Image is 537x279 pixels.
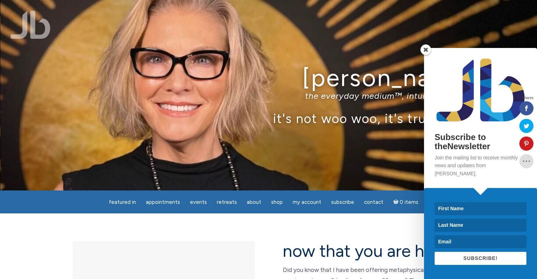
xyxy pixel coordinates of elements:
[247,199,261,205] span: About
[186,195,211,209] a: Events
[435,219,526,232] input: Last Name
[331,199,354,205] span: Subscribe
[288,195,326,209] a: My Account
[142,195,184,209] a: Appointments
[267,195,287,209] a: Shop
[217,199,237,205] span: Retreats
[435,252,526,265] button: SUBSCRIBE!
[435,202,526,215] input: First Name
[243,195,265,209] a: About
[522,96,533,100] span: Shares
[213,195,241,209] a: Retreats
[62,111,475,126] p: it's not woo woo, it's true true™
[435,235,526,248] input: Email
[327,195,358,209] a: Subscribe
[146,199,180,205] span: Appointments
[271,199,283,205] span: Shop
[435,133,526,151] h2: Subscribe to theNewsletter
[293,199,321,205] span: My Account
[463,255,497,261] span: SUBSCRIBE!
[283,242,465,260] h2: now that you are here…
[190,199,207,205] span: Events
[109,199,136,205] span: featured in
[105,195,140,209] a: featured in
[11,11,50,39] img: Jamie Butler. The Everyday Medium
[360,195,388,209] a: Contact
[62,65,475,91] h1: [PERSON_NAME]
[364,199,383,205] span: Contact
[62,91,475,101] p: the everyday medium™, intuitive teacher
[435,154,526,177] p: Join the mailing list to receive monthly news and updates from [PERSON_NAME].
